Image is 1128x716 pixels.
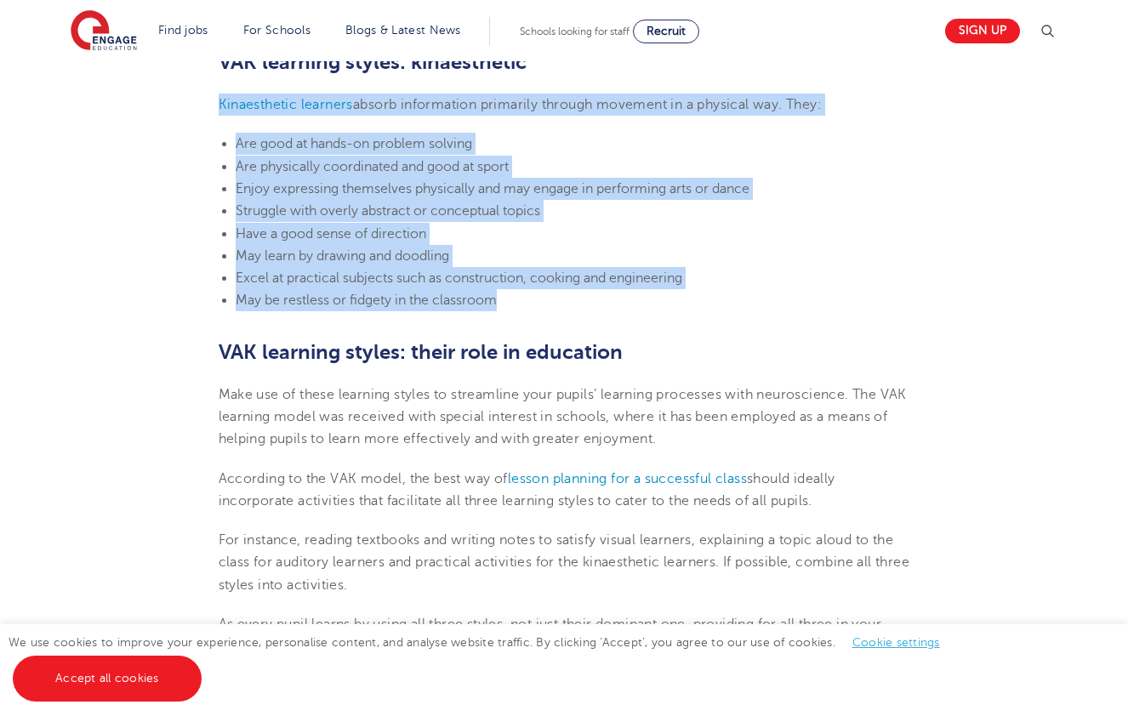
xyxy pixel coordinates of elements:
[219,617,882,654] span: As every pupil learns by using all three styles, not just their dominant one, providing for all t...
[236,248,449,264] span: May learn by drawing and doodling
[219,50,527,74] b: VAK learning styles: kinaesthetic
[236,293,497,308] span: May be restless or fidgety in the classroom
[219,340,623,364] b: VAK learning styles: their role in education
[243,24,310,37] a: For Schools
[236,181,749,196] span: Enjoy expressing themselves physically and may engage in performing arts or dance
[236,270,682,286] span: Excel at practical subjects such as construction, cooking and engineering
[13,656,202,702] a: Accept all cookies
[219,471,835,509] span: should ideally incorporate activities that facilitate all three learning styles to cater to the n...
[219,532,910,593] span: For instance, reading textbooks and writing notes to satisfy visual learners, explaining a topic ...
[647,25,686,37] span: Recruit
[158,24,208,37] a: Find jobs
[353,97,822,112] span: absorb information primarily through movement in a physical way. They:
[236,159,509,174] span: Are physically coordinated and good at sport
[520,26,630,37] span: Schools looking for staff
[236,136,472,151] span: Are good at hands-on problem solving
[345,24,461,37] a: Blogs & Latest News
[219,471,508,486] span: According to the VAK model, the best way of
[508,471,747,486] a: lesson planning for a successful class
[633,20,699,43] a: Recruit
[945,19,1020,43] a: Sign up
[71,10,137,53] img: Engage Education
[852,636,940,649] a: Cookie settings
[219,387,907,447] span: Make use of these learning styles to streamline your pupils’ learning processes with neuroscience...
[236,203,540,219] span: Struggle with overly abstract or conceptual topics
[219,97,353,112] a: Kinaesthetic learners
[236,226,426,242] span: Have a good sense of direction
[9,636,957,685] span: We use cookies to improve your experience, personalise content, and analyse website traffic. By c...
